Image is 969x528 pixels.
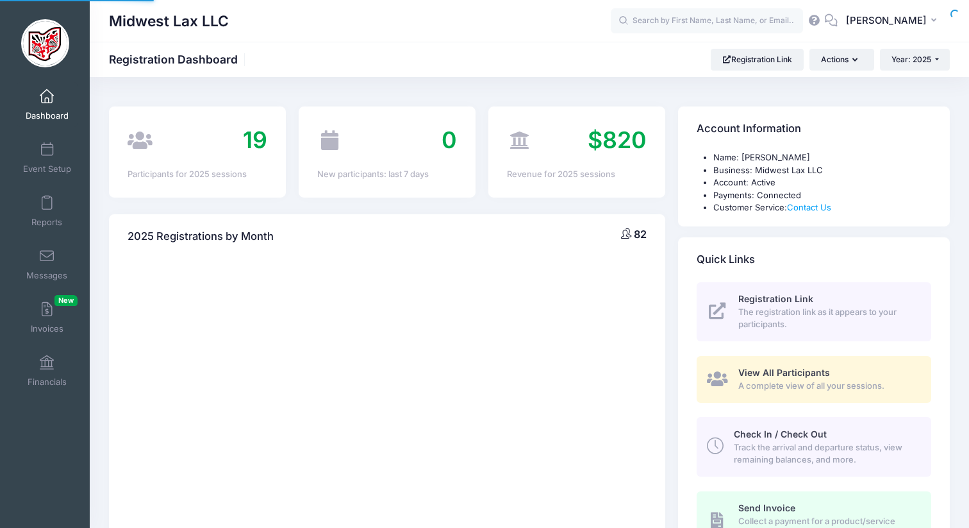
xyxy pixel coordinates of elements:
[713,164,931,177] li: Business: Midwest Lax LLC
[31,217,62,228] span: Reports
[738,367,830,378] span: View All Participants
[738,380,916,393] span: A complete view of all your sessions.
[697,356,931,403] a: View All Participants A complete view of all your sessions.
[738,306,916,331] span: The registration link as it appears to your participants.
[28,377,67,387] span: Financials
[697,241,755,278] h4: Quick Links
[23,164,71,175] span: Event Setup
[697,111,801,148] h4: Account Information
[109,53,249,66] h1: Registration Dashboard
[713,176,931,189] li: Account: Active
[109,6,229,36] h1: Midwest Lax LLC
[846,13,927,28] span: [PERSON_NAME]
[713,201,931,214] li: Customer Service:
[17,135,78,180] a: Event Setup
[738,293,813,304] span: Registration Link
[128,168,267,181] div: Participants for 2025 sessions
[26,270,67,281] span: Messages
[880,49,950,71] button: Year: 2025
[17,189,78,234] a: Reports
[31,323,63,334] span: Invoices
[738,502,795,513] span: Send Invoice
[588,126,647,154] span: $820
[507,168,647,181] div: Revenue for 2025 sessions
[713,189,931,202] li: Payments: Connected
[54,295,78,306] span: New
[697,417,931,476] a: Check In / Check Out Track the arrival and departure status, view remaining balances, and more.
[21,19,69,67] img: Midwest Lax LLC
[317,168,457,181] div: New participants: last 7 days
[891,55,931,64] span: Year: 2025
[787,202,831,212] a: Contact Us
[734,441,916,466] span: Track the arrival and departure status, view remaining balances, and more.
[809,49,874,71] button: Actions
[838,6,950,36] button: [PERSON_NAME]
[611,8,803,34] input: Search by First Name, Last Name, or Email...
[17,295,78,340] a: InvoicesNew
[711,49,804,71] a: Registration Link
[26,110,69,121] span: Dashboard
[128,218,274,255] h4: 2025 Registrations by Month
[17,348,78,393] a: Financials
[697,282,931,341] a: Registration Link The registration link as it appears to your participants.
[734,429,827,439] span: Check In / Check Out
[17,82,78,127] a: Dashboard
[17,242,78,287] a: Messages
[713,151,931,164] li: Name: [PERSON_NAME]
[634,228,647,241] span: 82
[243,126,267,154] span: 19
[442,126,457,154] span: 0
